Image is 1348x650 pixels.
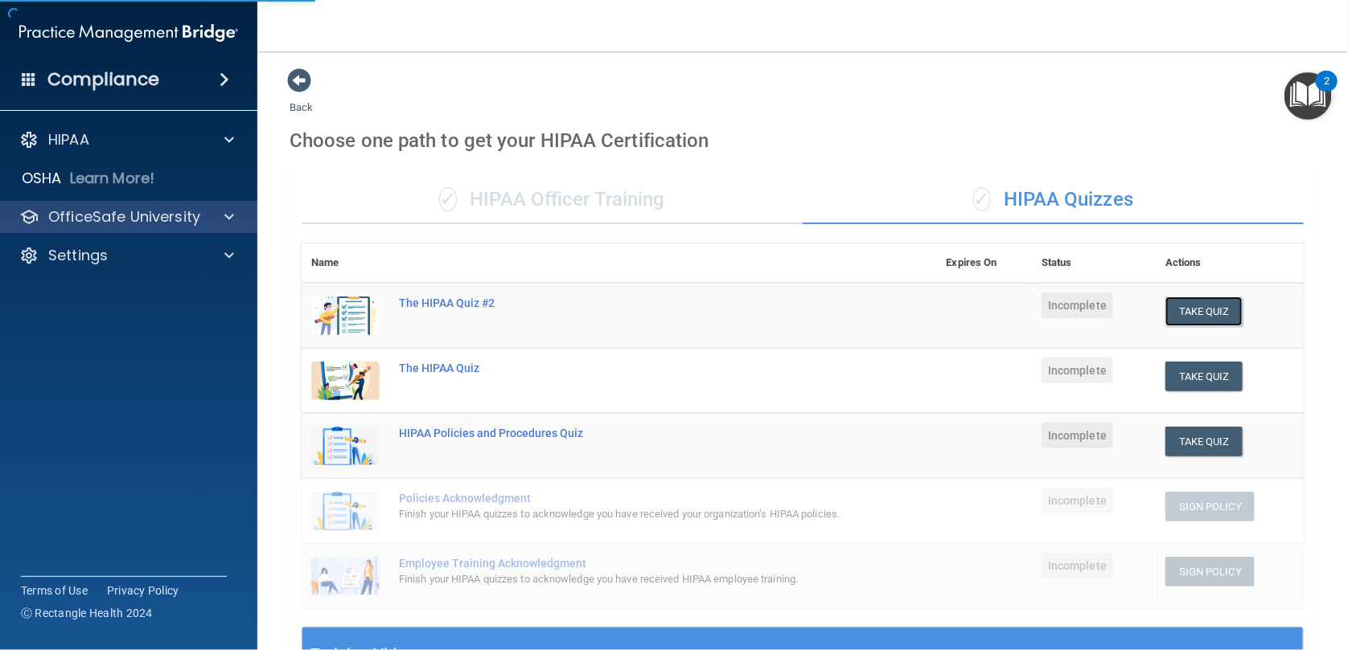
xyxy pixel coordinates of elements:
span: Incomplete [1042,292,1113,318]
th: Expires On [937,243,1032,283]
a: Privacy Policy [107,583,179,599]
div: 2 [1324,81,1330,102]
th: Name [302,243,389,283]
span: ✓ [973,187,991,211]
span: Ⓒ Rectangle Health 2024 [21,605,153,621]
div: HIPAA Officer Training [302,176,803,224]
span: Incomplete [1042,358,1113,383]
a: HIPAA [19,130,234,149]
th: Status [1032,243,1156,283]
button: Take Quiz [1165,427,1243,456]
p: OSHA [22,169,62,188]
span: ✓ [439,187,457,211]
span: Incomplete [1042,423,1113,448]
a: Back [290,82,313,113]
button: Sign Policy [1165,492,1255,521]
a: Settings [19,246,234,265]
button: Sign Policy [1165,557,1255,587]
div: HIPAA Quizzes [803,176,1304,224]
span: Incomplete [1042,488,1113,513]
th: Actions [1156,243,1304,283]
a: OfficeSafe University [19,207,234,227]
div: The HIPAA Quiz [399,362,857,374]
a: Terms of Use [21,583,88,599]
p: Settings [48,246,108,265]
div: Finish your HIPAA quizzes to acknowledge you have received your organization’s HIPAA policies. [399,505,857,524]
div: The HIPAA Quiz #2 [399,296,857,309]
p: OfficeSafe University [48,207,200,227]
div: Finish your HIPAA quizzes to acknowledge you have received HIPAA employee training. [399,570,857,589]
p: Learn More! [70,169,155,188]
div: Employee Training Acknowledgment [399,557,857,570]
img: PMB logo [19,17,238,49]
h4: Compliance [47,68,159,91]
button: Open Resource Center, 2 new notifications [1284,72,1332,120]
button: Take Quiz [1165,362,1243,391]
div: Policies Acknowledgment [399,492,857,505]
span: Incomplete [1042,553,1113,578]
button: Take Quiz [1165,296,1243,326]
p: HIPAA [48,130,89,149]
div: HIPAA Policies and Procedures Quiz [399,427,857,439]
div: Choose one path to get your HIPAA Certification [290,117,1316,164]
